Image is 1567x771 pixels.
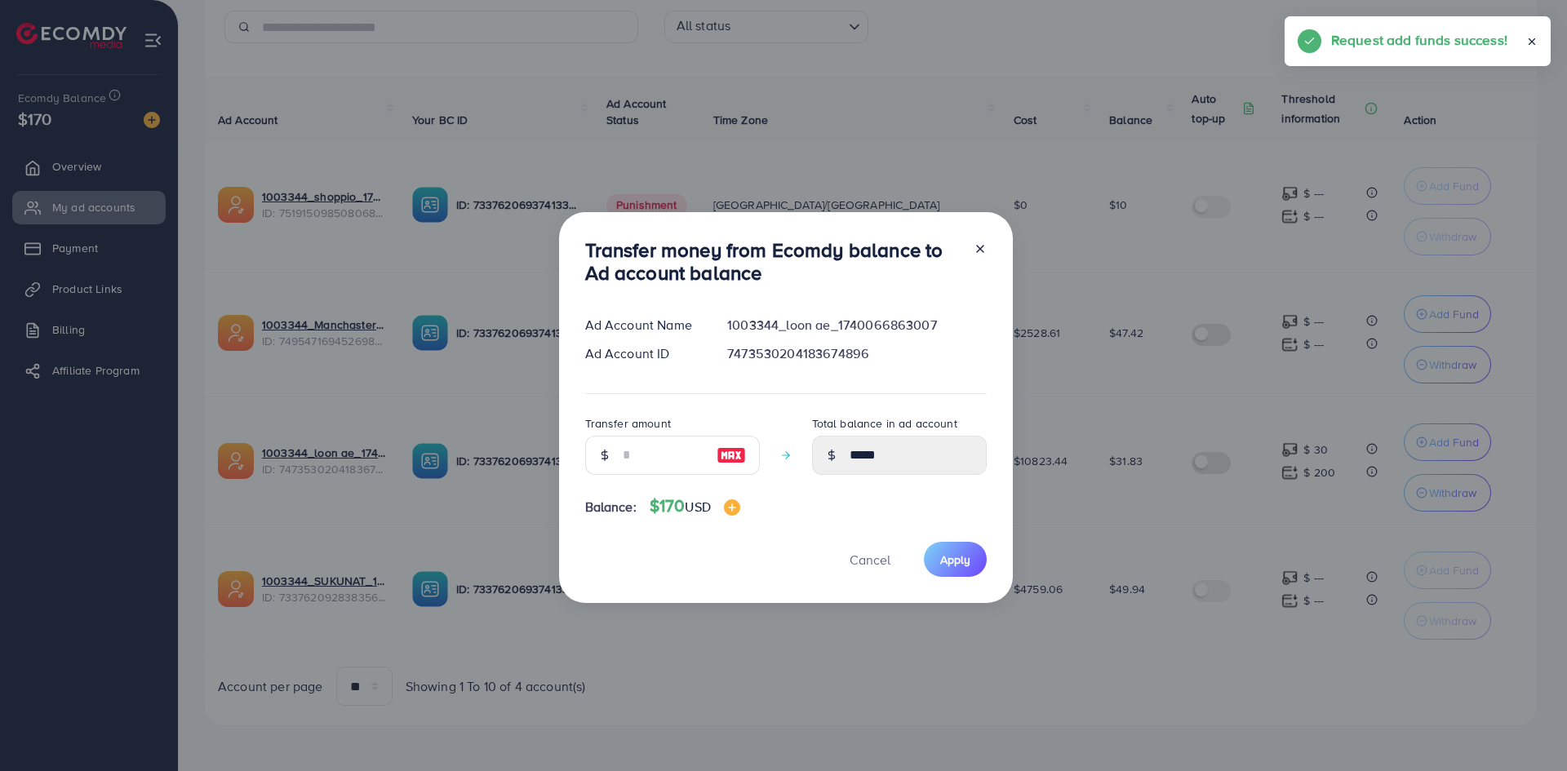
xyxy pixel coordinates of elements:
[585,498,637,516] span: Balance:
[924,542,987,577] button: Apply
[585,415,671,432] label: Transfer amount
[714,316,999,335] div: 1003344_loon ae_1740066863007
[650,496,740,516] h4: $170
[685,498,710,516] span: USD
[572,344,715,363] div: Ad Account ID
[829,542,911,577] button: Cancel
[714,344,999,363] div: 7473530204183674896
[812,415,957,432] label: Total balance in ad account
[724,499,740,516] img: image
[1498,698,1555,759] iframe: Chat
[717,445,746,465] img: image
[940,552,970,568] span: Apply
[1331,29,1507,51] h5: Request add funds success!
[585,238,961,286] h3: Transfer money from Ecomdy balance to Ad account balance
[572,316,715,335] div: Ad Account Name
[850,551,890,569] span: Cancel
